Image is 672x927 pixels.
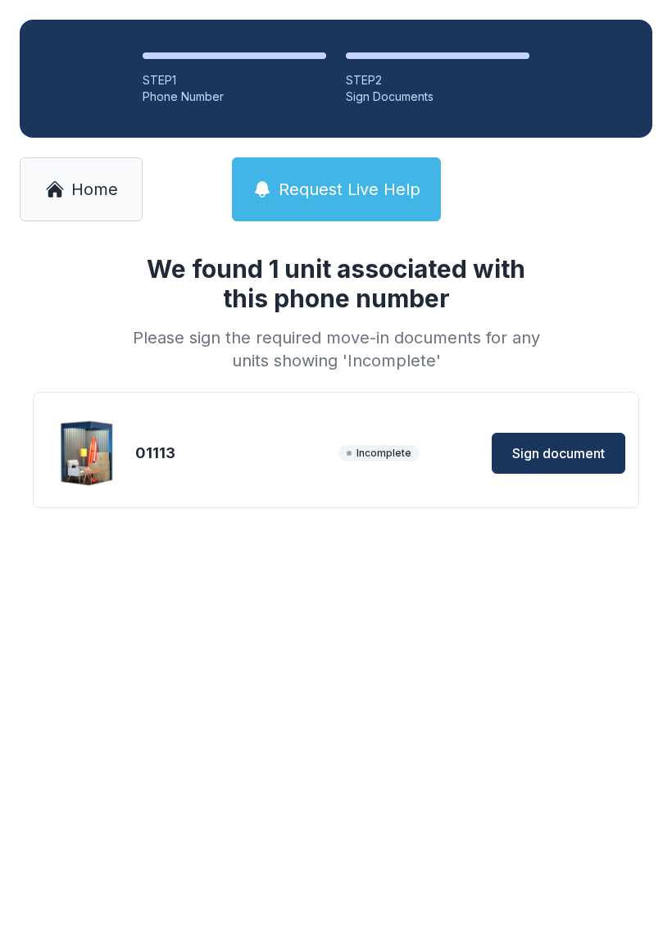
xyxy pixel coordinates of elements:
span: Incomplete [338,445,420,461]
div: STEP 1 [143,72,326,89]
div: STEP 2 [346,72,529,89]
div: 01113 [135,442,332,465]
div: Sign Documents [346,89,529,105]
div: Phone Number [143,89,326,105]
h1: We found 1 unit associated with this phone number [126,254,546,313]
span: Request Live Help [279,178,420,201]
span: Home [71,178,118,201]
div: Please sign the required move-in documents for any units showing 'Incomplete' [126,326,546,372]
span: Sign document [512,443,605,463]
